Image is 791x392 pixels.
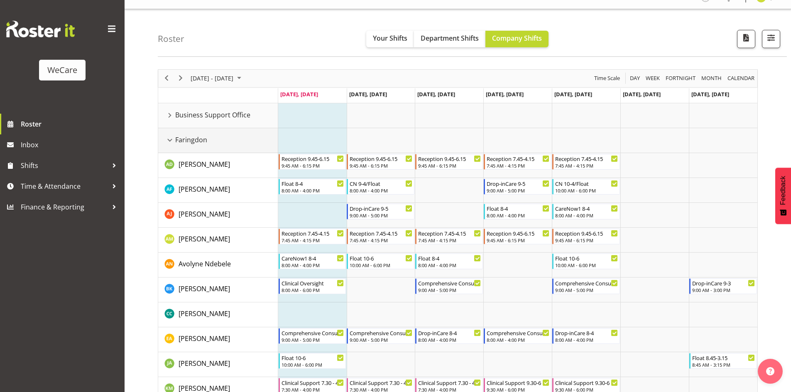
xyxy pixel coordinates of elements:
div: Reception 9.45-6.15 [487,229,549,237]
a: Avolyne Ndebele [179,259,231,269]
td: Alex Ferguson resource [158,178,278,203]
div: Float 8-4 [282,179,344,187]
div: Aleea Devenport"s event - Reception 9.45-6.15 Begin From Tuesday, October 7, 2025 at 9:45:00 AM G... [347,154,414,170]
span: [DATE], [DATE] [554,90,592,98]
div: 9:45 AM - 6:15 PM [418,162,481,169]
div: 7:45 AM - 4:15 PM [418,237,481,243]
div: Alex Ferguson"s event - CN 9-4/Float Begin From Tuesday, October 7, 2025 at 8:00:00 AM GMT+13:00 ... [347,179,414,195]
span: Fortnight [665,73,696,83]
div: Comprehensive Consult 9-5 [418,279,481,287]
button: Time Scale [593,73,622,83]
div: 9:00 AM - 5:00 PM [350,336,412,343]
div: 8:00 AM - 4:00 PM [418,336,481,343]
div: Amy Johannsen"s event - Drop-inCare 9-5 Begin From Tuesday, October 7, 2025 at 9:00:00 AM GMT+13:... [347,204,414,219]
div: 9:00 AM - 3:00 PM [692,287,755,293]
div: 7:45 AM - 4:15 PM [487,162,549,169]
span: Business Support Office [175,110,250,120]
img: Rosterit website logo [6,21,75,37]
div: October 06 - 12, 2025 [188,70,246,87]
button: Your Shifts [366,31,414,47]
div: Reception 9.45-6.15 [282,154,344,163]
div: 8:45 AM - 3:15 PM [692,361,755,368]
td: Amy Johannsen resource [158,203,278,228]
div: CN 9-4/Float [350,179,412,187]
div: Float 10-6 [555,254,618,262]
span: [DATE], [DATE] [486,90,524,98]
div: 9:00 AM - 5:00 PM [350,212,412,219]
div: Drop-inCare 9-3 [692,279,755,287]
div: Clinical Support 7.30 - 4 [282,378,344,387]
span: Finance & Reporting [21,201,108,213]
div: Drop-inCare 9-5 [350,204,412,212]
button: Filter Shifts [762,30,780,48]
img: help-xxl-2.png [766,367,774,375]
div: Reception 9.45-6.15 [350,154,412,163]
div: 9:45 AM - 6:15 PM [487,237,549,243]
h4: Roster [158,34,184,44]
span: [PERSON_NAME] [179,309,230,318]
div: Avolyne Ndebele"s event - Float 10-6 Begin From Tuesday, October 7, 2025 at 10:00:00 AM GMT+13:00... [347,253,414,269]
button: Department Shifts [414,31,485,47]
div: CN 10-4/Float [555,179,618,187]
div: Comprehensive Consult 8-4 [487,329,549,337]
div: 9:00 AM - 5:00 PM [418,287,481,293]
span: Month [700,73,722,83]
td: Aleea Devenport resource [158,153,278,178]
button: Timeline Day [629,73,642,83]
div: Antonia Mao"s event - Reception 9.45-6.15 Begin From Thursday, October 9, 2025 at 9:45:00 AM GMT+... [484,229,551,244]
span: [PERSON_NAME] [179,359,230,368]
span: Your Shifts [373,34,407,43]
div: Brian Ko"s event - Drop-inCare 9-3 Begin From Sunday, October 12, 2025 at 9:00:00 AM GMT+13:00 En... [689,278,757,294]
div: Antonia Mao"s event - Reception 7.45-4.15 Begin From Monday, October 6, 2025 at 7:45:00 AM GMT+13... [279,229,346,244]
div: Comprehensive Consult 9-5 [282,329,344,337]
div: Reception 7.45-4.15 [282,229,344,237]
td: Jane Arps resource [158,352,278,377]
div: Ena Advincula"s event - Comprehensive Consult 9-5 Begin From Monday, October 6, 2025 at 9:00:00 A... [279,328,346,344]
div: 8:00 AM - 4:00 PM [282,262,344,268]
span: Feedback [779,176,787,205]
td: Business Support Office resource [158,103,278,128]
div: Clinical Oversight [282,279,344,287]
span: [DATE], [DATE] [691,90,729,98]
span: [PERSON_NAME] [179,234,230,243]
div: CareNow1 8-4 [555,204,618,212]
div: 9:45 AM - 6:15 PM [350,162,412,169]
span: [DATE] - [DATE] [190,73,234,83]
button: Feedback - Show survey [775,168,791,224]
span: Inbox [21,139,120,151]
a: [PERSON_NAME] [179,159,230,169]
div: Drop-inCare 9-5 [487,179,549,187]
div: Aleea Devenport"s event - Reception 7.45-4.15 Begin From Thursday, October 9, 2025 at 7:45:00 AM ... [484,154,551,170]
span: [DATE], [DATE] [417,90,455,98]
div: 8:00 AM - 4:00 PM [350,187,412,194]
div: 7:45 AM - 4:15 PM [555,162,618,169]
span: [PERSON_NAME] [179,160,230,169]
span: [PERSON_NAME] [179,284,230,293]
div: Amy Johannsen"s event - CareNow1 8-4 Begin From Friday, October 10, 2025 at 8:00:00 AM GMT+13:00 ... [552,204,620,219]
div: Ena Advincula"s event - Drop-inCare 8-4 Begin From Friday, October 10, 2025 at 8:00:00 AM GMT+13:... [552,328,620,344]
div: Alex Ferguson"s event - Drop-inCare 9-5 Begin From Thursday, October 9, 2025 at 9:00:00 AM GMT+13... [484,179,551,195]
div: Brian Ko"s event - Comprehensive Consult 9-5 Begin From Friday, October 10, 2025 at 9:00:00 AM GM... [552,278,620,294]
button: Fortnight [664,73,697,83]
div: Antonia Mao"s event - Reception 9.45-6.15 Begin From Friday, October 10, 2025 at 9:45:00 AM GMT+1... [552,229,620,244]
div: 10:00 AM - 6:00 PM [282,361,344,368]
span: Day [629,73,641,83]
div: Float 10-6 [282,353,344,362]
div: Avolyne Ndebele"s event - Float 8-4 Begin From Wednesday, October 8, 2025 at 8:00:00 AM GMT+13:00... [415,253,483,269]
div: Brian Ko"s event - Clinical Oversight Begin From Monday, October 6, 2025 at 8:00:00 AM GMT+13:00 ... [279,278,346,294]
div: Aleea Devenport"s event - Reception 7.45-4.15 Begin From Friday, October 10, 2025 at 7:45:00 AM G... [552,154,620,170]
div: 9:45 AM - 6:15 PM [555,237,618,243]
span: Company Shifts [492,34,542,43]
div: Float 8-4 [418,254,481,262]
div: 10:00 AM - 6:00 PM [555,187,618,194]
div: Clinical Support 9.30-6 [555,378,618,387]
div: Avolyne Ndebele"s event - CareNow1 8-4 Begin From Monday, October 6, 2025 at 8:00:00 AM GMT+13:00... [279,253,346,269]
span: Department Shifts [421,34,479,43]
div: Aleea Devenport"s event - Reception 9.45-6.15 Begin From Wednesday, October 8, 2025 at 9:45:00 AM... [415,154,483,170]
button: Month [726,73,756,83]
a: [PERSON_NAME] [179,358,230,368]
div: Antonia Mao"s event - Reception 7.45-4.15 Begin From Tuesday, October 7, 2025 at 7:45:00 AM GMT+1... [347,229,414,244]
div: Aleea Devenport"s event - Reception 9.45-6.15 Begin From Monday, October 6, 2025 at 9:45:00 AM GM... [279,154,346,170]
